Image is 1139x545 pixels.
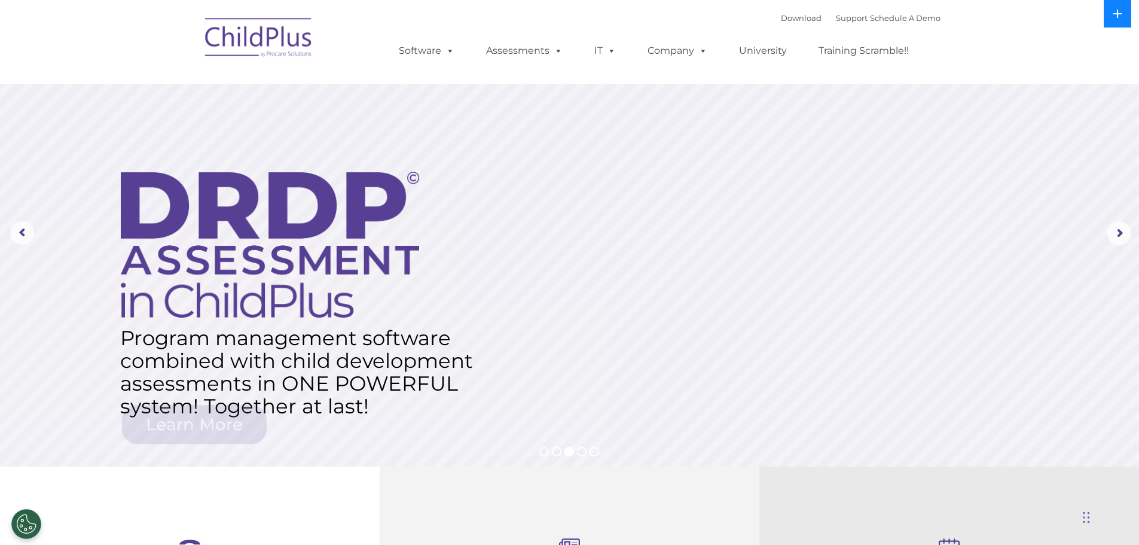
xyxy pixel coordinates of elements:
img: ChildPlus by Procare Solutions [199,10,319,69]
a: Download [781,13,822,23]
div: Drag [1083,500,1090,535]
font: | [781,13,940,23]
a: Company [636,39,719,63]
a: Training Scramble!! [807,39,921,63]
rs-layer: Program management software combined with child development assessments in ONE POWERFUL system! T... [120,327,485,418]
span: Last name [166,79,203,88]
img: DRDP Assessment in ChildPlus [121,172,419,318]
button: Cookies Settings [11,509,41,539]
a: Support [836,13,868,23]
iframe: Chat Widget [1079,488,1139,545]
a: University [727,39,799,63]
a: Software [387,39,466,63]
a: IT [582,39,628,63]
span: Phone number [166,128,217,137]
a: Learn More [122,405,267,444]
a: Assessments [474,39,575,63]
a: Schedule A Demo [870,13,940,23]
